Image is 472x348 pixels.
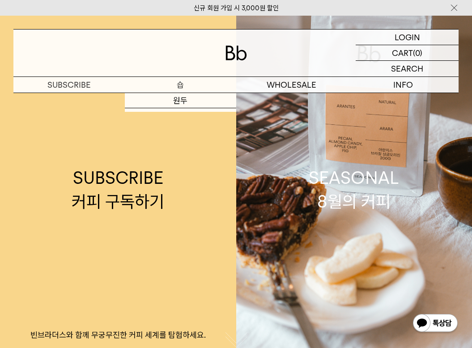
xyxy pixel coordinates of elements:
[309,166,399,213] div: SEASONAL 8월의 커피
[391,61,423,76] p: SEARCH
[125,93,236,108] a: 원두
[225,46,247,60] img: 로고
[412,313,459,335] img: 카카오톡 채널 1:1 채팅 버튼
[72,166,164,213] div: SUBSCRIBE 커피 구독하기
[125,77,236,93] a: 숍
[236,77,348,93] p: WHOLESALE
[356,30,459,45] a: LOGIN
[125,108,236,123] a: 드립백/콜드브루/캡슐
[194,4,279,12] a: 신규 회원 가입 시 3,000원 할인
[413,45,422,60] p: (0)
[395,30,420,45] p: LOGIN
[356,45,459,61] a: CART (0)
[13,77,125,93] a: SUBSCRIBE
[347,77,459,93] p: INFO
[392,45,413,60] p: CART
